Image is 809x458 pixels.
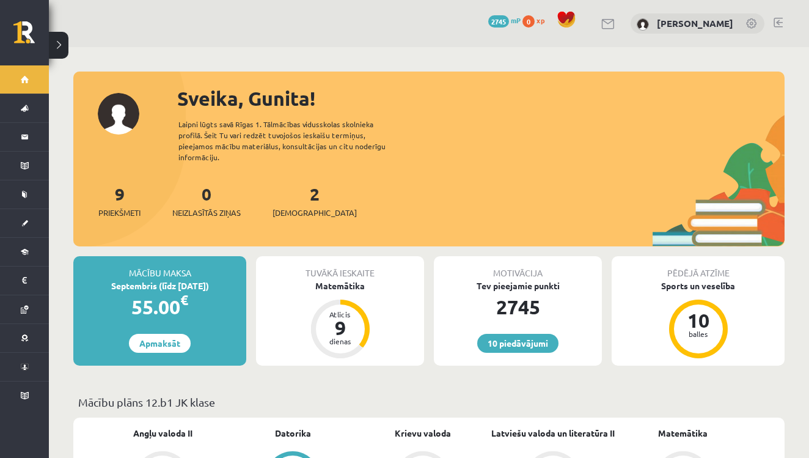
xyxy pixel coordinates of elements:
div: balles [680,330,717,338]
div: Tev pieejamie punkti [434,279,602,292]
img: Gunita Juškeviča [637,18,649,31]
a: 2745 mP [488,15,521,25]
div: dienas [322,338,359,345]
div: Sveika, Gunita! [177,84,785,113]
a: 0Neizlasītās ziņas [172,183,241,219]
a: Datorika [275,427,311,440]
span: [DEMOGRAPHIC_DATA] [273,207,357,219]
span: 0 [522,15,535,28]
a: Apmaksāt [129,334,191,353]
a: Matemātika [658,427,708,440]
span: mP [511,15,521,25]
span: Neizlasītās ziņas [172,207,241,219]
a: [PERSON_NAME] [657,17,733,29]
a: Angļu valoda II [133,427,192,440]
span: Priekšmeti [98,207,141,219]
div: Sports un veselība [612,279,785,292]
span: xp [536,15,544,25]
a: 2[DEMOGRAPHIC_DATA] [273,183,357,219]
a: Latviešu valoda un literatūra II [491,427,615,440]
a: Sports un veselība 10 balles [612,279,785,360]
a: Krievu valoda [395,427,451,440]
a: Rīgas 1. Tālmācības vidusskola [13,21,49,52]
a: 9Priekšmeti [98,183,141,219]
div: Tuvākā ieskaite [256,256,424,279]
div: 55.00 [73,292,246,322]
div: Atlicis [322,311,359,318]
div: Pēdējā atzīme [612,256,785,279]
div: Motivācija [434,256,602,279]
div: Septembris (līdz [DATE]) [73,279,246,292]
div: 10 [680,311,717,330]
div: Matemātika [256,279,424,292]
span: 2745 [488,15,509,28]
div: 2745 [434,292,602,322]
span: € [180,291,188,309]
a: Matemātika Atlicis 9 dienas [256,279,424,360]
div: Laipni lūgts savā Rīgas 1. Tālmācības vidusskolas skolnieka profilā. Šeit Tu vari redzēt tuvojošo... [178,119,407,163]
a: 10 piedāvājumi [477,334,558,353]
div: Mācību maksa [73,256,246,279]
a: 0 xp [522,15,551,25]
div: 9 [322,318,359,338]
p: Mācību plāns 12.b1 JK klase [78,394,780,410]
